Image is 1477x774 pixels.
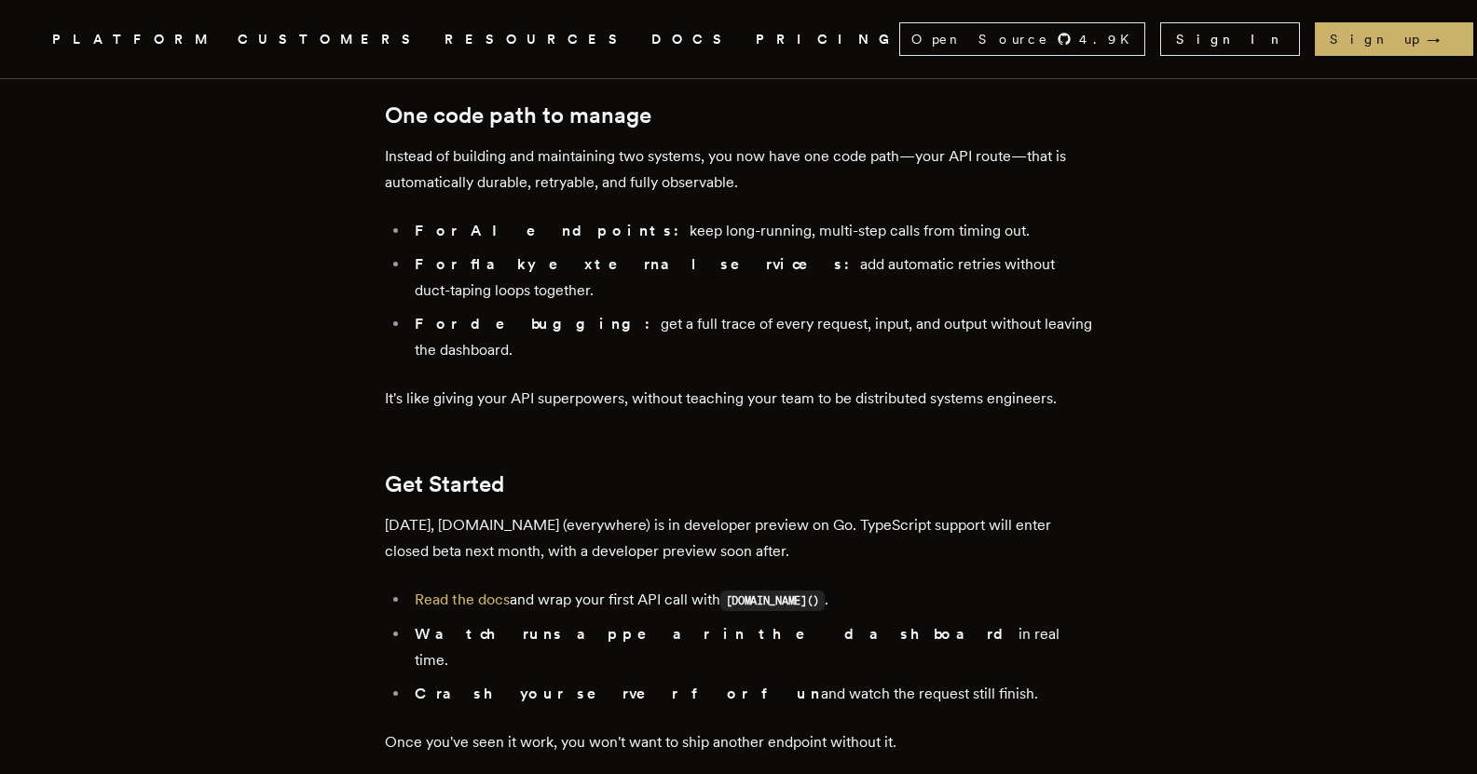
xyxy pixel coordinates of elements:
[415,591,510,608] a: Read the docs
[238,28,422,51] a: CUSTOMERS
[415,685,821,702] strong: Crash your server for fun
[409,218,1093,244] li: keep long-running, multi-step calls from timing out.
[385,471,1093,497] h2: Get Started
[385,729,1093,755] p: Once you've seen it work, you won't want to ship another endpoint without it.
[911,30,1049,48] span: Open Source
[720,591,826,611] code: [DOMAIN_NAME]()
[52,28,215,51] button: PLATFORM
[444,28,629,51] button: RESOURCES
[385,512,1093,564] p: [DATE], [DOMAIN_NAME] (everywhere) is in developer preview on Go. TypeScript support will enter c...
[409,621,1093,673] li: in real time.
[409,681,1093,707] li: and watch the request still finish.
[756,28,899,51] a: PRICING
[385,386,1093,412] p: It's like giving your API superpowers, without teaching your team to be distributed systems engin...
[385,143,1093,196] p: Instead of building and maintaining two systems, you now have one code path—your API route—that i...
[1079,30,1141,48] span: 4.9 K
[415,222,690,239] strong: For AI endpoints:
[1315,22,1473,56] a: Sign up
[1160,22,1300,56] a: Sign In
[415,315,661,333] strong: For debugging:
[415,625,1019,643] strong: Watch runs appear in the dashboard
[409,251,1093,304] li: add automatic retries without duct-taping loops together.
[409,587,1093,614] li: and wrap your first API call with .
[385,102,1093,129] h2: One code path to manage
[409,311,1093,363] li: get a full trace of every request, input, and output without leaving the dashboard.
[651,28,733,51] a: DOCS
[415,255,860,273] strong: For flaky external services:
[1427,30,1458,48] span: →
